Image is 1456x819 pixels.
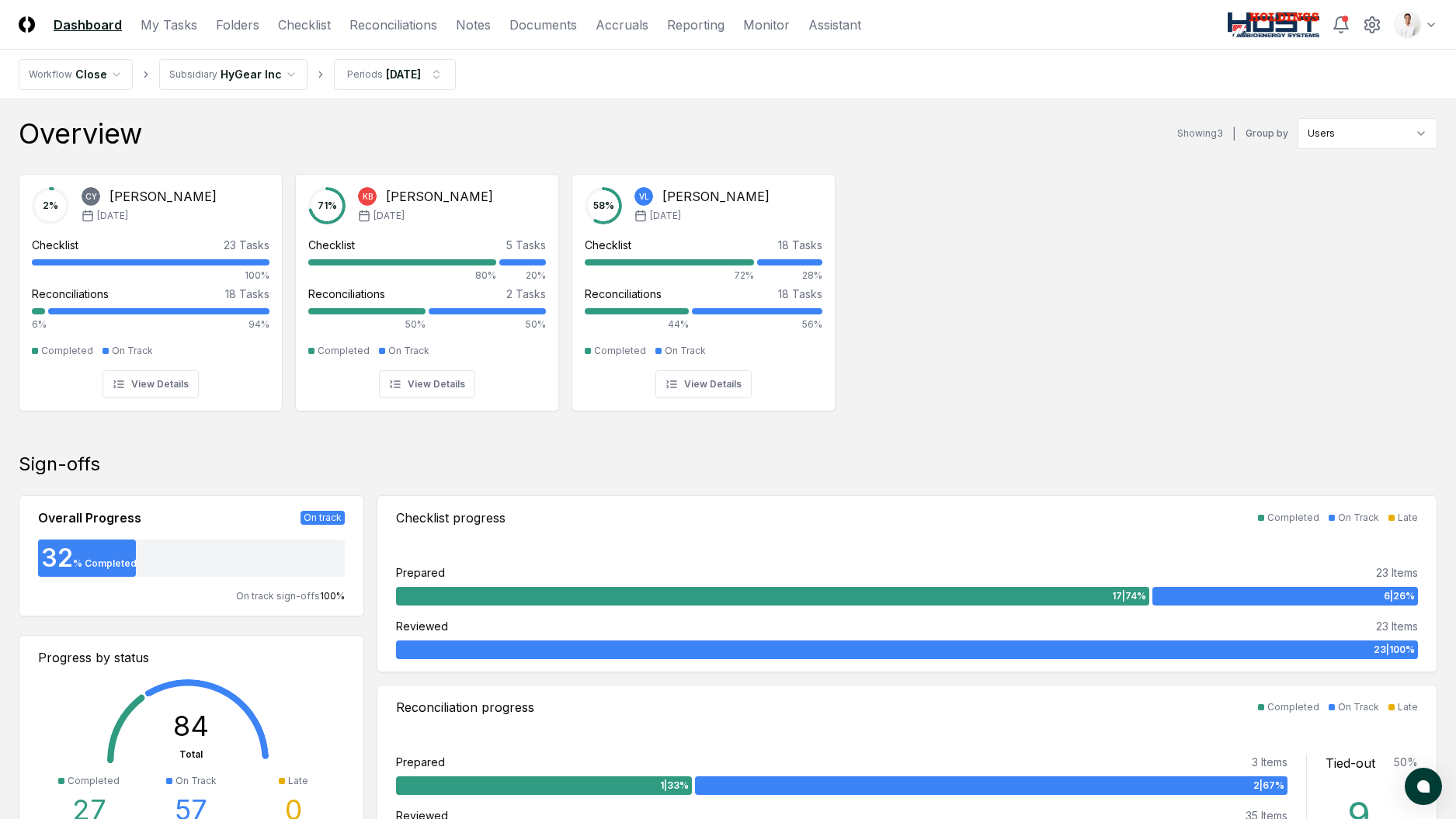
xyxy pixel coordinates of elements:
[396,618,448,634] div: Reviewed
[1398,700,1418,714] div: Late
[377,495,1437,672] a: Checklist progressCompletedOn TrackLatePrepared23 Items17|74%6|26%Reviewed23 Items23|100%
[594,344,646,358] div: Completed
[639,191,649,203] span: VL
[1177,127,1223,141] div: Showing 3
[650,209,681,223] span: [DATE]
[1232,126,1236,142] div: |
[386,66,421,82] div: [DATE]
[68,774,120,788] div: Completed
[778,237,822,253] div: 18 Tasks
[386,187,493,206] div: [PERSON_NAME]
[667,16,725,34] a: Reporting
[169,68,217,82] div: Subsidiary
[1384,589,1415,603] span: 6 | 26 %
[334,59,456,90] button: Periods[DATE]
[308,318,426,331] div: 50%
[225,286,269,302] div: 18 Tasks
[778,286,822,302] div: 18 Tasks
[301,511,345,525] div: On track
[596,16,648,34] a: Accruals
[278,16,331,34] a: Checklist
[288,774,308,788] div: Late
[396,754,445,770] div: Prepared
[29,68,72,82] div: Workflow
[349,16,437,34] a: Reconciliations
[19,59,456,90] nav: breadcrumb
[320,590,345,602] span: 100 %
[692,318,822,331] div: 56%
[396,508,506,527] div: Checklist progress
[103,370,199,398] button: View Details
[85,191,97,203] span: CY
[396,698,534,717] div: Reconciliation progress
[19,16,35,33] img: Logo
[38,508,141,527] div: Overall Progress
[97,209,128,223] span: [DATE]
[506,286,546,302] div: 2 Tasks
[32,286,109,302] div: Reconciliations
[743,16,790,34] a: Monitor
[295,161,559,411] a: 71%KB[PERSON_NAME][DATE]Checklist5 Tasks80%20%Reconciliations2 Tasks50%50%CompletedOn TrackView D...
[1112,589,1146,603] span: 17 | 74 %
[32,237,78,253] div: Checklist
[1338,511,1379,525] div: On Track
[1267,511,1319,525] div: Completed
[1228,12,1320,37] img: Host NA Holdings logo
[585,286,662,302] div: Reconciliations
[808,16,861,34] a: Assistant
[1338,700,1379,714] div: On Track
[665,344,706,358] div: On Track
[1376,618,1418,634] div: 23 Items
[236,590,320,602] span: On track sign-offs
[318,344,370,358] div: Completed
[141,16,197,34] a: My Tasks
[1252,754,1287,770] div: 3 Items
[347,68,383,82] div: Periods
[32,318,45,331] div: 6%
[1374,643,1415,657] span: 23 | 100 %
[1267,700,1319,714] div: Completed
[216,16,259,34] a: Folders
[655,370,752,398] button: View Details
[32,269,269,283] div: 100%
[54,16,122,34] a: Dashboard
[363,191,373,203] span: KB
[396,564,445,581] div: Prepared
[757,269,822,283] div: 28%
[506,237,546,253] div: 5 Tasks
[660,779,689,793] span: 1 | 33 %
[19,118,142,149] div: Overview
[572,161,836,411] a: 58%VL[PERSON_NAME][DATE]Checklist18 Tasks72%28%Reconciliations18 Tasks44%56%CompletedOn TrackView...
[1395,12,1420,37] img: d09822cc-9b6d-4858-8d66-9570c114c672_b0bc35f1-fa8e-4ccc-bc23-b02c2d8c2b72.png
[456,16,491,34] a: Notes
[19,161,283,411] a: 2%CY[PERSON_NAME][DATE]Checklist23 Tasks100%Reconciliations18 Tasks6%94%CompletedOn TrackView Det...
[38,648,345,667] div: Progress by status
[41,344,93,358] div: Completed
[73,557,137,571] div: % Completed
[1394,754,1418,772] div: 50 %
[585,318,689,331] div: 44%
[1398,511,1418,525] div: Late
[1326,754,1375,772] div: Tied-out
[1253,779,1284,793] span: 2 | 67 %
[585,237,631,253] div: Checklist
[1246,129,1288,138] label: Group by
[48,318,269,331] div: 94%
[224,237,269,253] div: 23 Tasks
[38,546,73,571] div: 32
[374,209,405,223] span: [DATE]
[308,269,496,283] div: 80%
[499,269,546,283] div: 20%
[109,187,217,206] div: [PERSON_NAME]
[308,237,355,253] div: Checklist
[662,187,770,206] div: [PERSON_NAME]
[308,286,385,302] div: Reconciliations
[1376,564,1418,581] div: 23 Items
[429,318,546,331] div: 50%
[379,370,475,398] button: View Details
[112,344,153,358] div: On Track
[1405,768,1442,805] button: atlas-launcher
[509,16,577,34] a: Documents
[19,452,1437,477] div: Sign-offs
[585,269,754,283] div: 72%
